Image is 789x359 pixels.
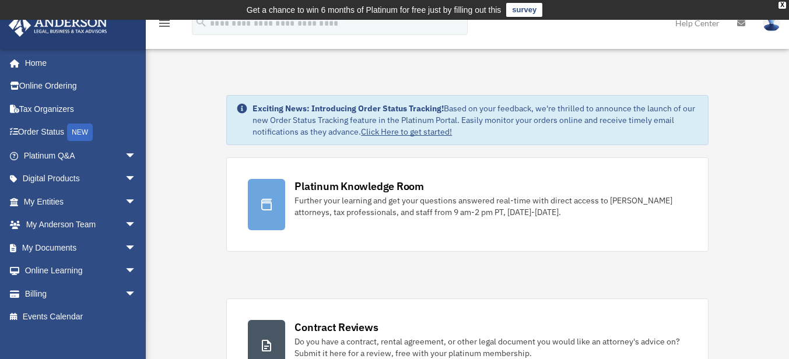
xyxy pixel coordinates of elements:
a: menu [157,20,171,30]
div: Do you have a contract, rental agreement, or other legal document you would like an attorney's ad... [294,336,686,359]
span: arrow_drop_down [125,213,148,237]
a: My Entitiesarrow_drop_down [8,190,154,213]
a: My Documentsarrow_drop_down [8,236,154,259]
a: Click Here to get started! [361,126,452,137]
span: arrow_drop_down [125,259,148,283]
span: arrow_drop_down [125,167,148,191]
a: survey [506,3,542,17]
a: Home [8,51,148,75]
div: Contract Reviews [294,320,378,335]
i: search [195,16,208,29]
span: arrow_drop_down [125,190,148,214]
a: Order StatusNEW [8,121,154,145]
div: Get a chance to win 6 months of Platinum for free just by filling out this [247,3,502,17]
a: Events Calendar [8,305,154,329]
div: NEW [67,124,93,141]
div: Based on your feedback, we're thrilled to announce the launch of our new Order Status Tracking fe... [253,103,698,138]
div: close [779,2,786,9]
span: arrow_drop_down [125,282,148,306]
img: User Pic [763,15,780,31]
a: Online Ordering [8,75,154,98]
a: Platinum Q&Aarrow_drop_down [8,144,154,167]
div: Platinum Knowledge Room [294,179,424,193]
span: arrow_drop_down [125,236,148,260]
div: Further your learning and get your questions answered real-time with direct access to [PERSON_NAM... [294,195,686,218]
img: Anderson Advisors Platinum Portal [5,14,111,37]
a: Billingarrow_drop_down [8,282,154,305]
a: Tax Organizers [8,97,154,121]
a: My Anderson Teamarrow_drop_down [8,213,154,237]
a: Digital Productsarrow_drop_down [8,167,154,191]
a: Online Learningarrow_drop_down [8,259,154,283]
strong: Exciting News: Introducing Order Status Tracking! [253,103,444,114]
a: Platinum Knowledge Room Further your learning and get your questions answered real-time with dire... [226,157,708,252]
i: menu [157,16,171,30]
span: arrow_drop_down [125,144,148,168]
